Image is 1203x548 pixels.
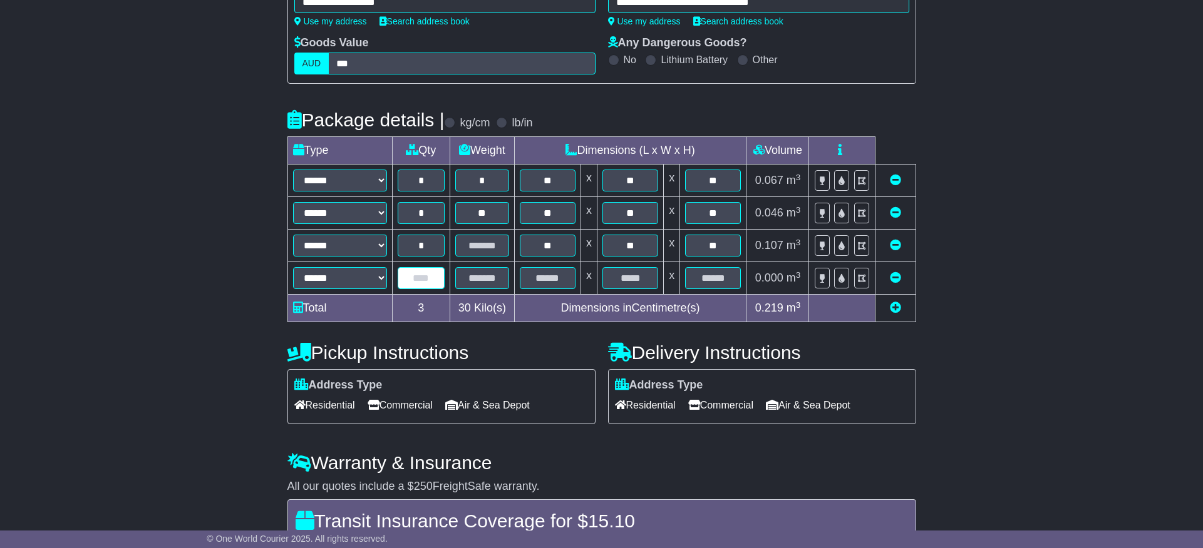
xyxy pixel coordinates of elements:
label: Address Type [615,378,703,392]
a: Remove this item [890,271,901,284]
span: 250 [414,480,433,492]
a: Remove this item [890,174,901,186]
sup: 3 [796,205,801,215]
span: m [787,239,801,251]
span: Residential [294,395,355,415]
td: x [664,230,680,262]
sup: 3 [796,270,801,280]
span: m [787,271,801,284]
h4: Warranty & Insurance [287,452,916,473]
span: Commercial [368,395,433,415]
span: Commercial [688,395,753,415]
span: 15.10 [588,510,635,531]
td: Total [287,295,392,322]
span: m [787,206,801,219]
h4: Package details | [287,109,445,130]
label: Address Type [294,378,383,392]
sup: 3 [796,238,801,247]
h4: Delivery Instructions [608,342,916,363]
span: Air & Sea Depot [766,395,850,415]
label: lb/in [512,116,532,130]
label: No [624,54,636,66]
td: x [664,165,680,197]
sup: 3 [796,173,801,182]
a: Remove this item [890,206,901,219]
span: © One World Courier 2025. All rights reserved. [207,534,388,544]
div: All our quotes include a $ FreightSafe warranty. [287,480,916,494]
label: AUD [294,53,329,74]
a: Use my address [608,16,681,26]
label: Lithium Battery [661,54,728,66]
td: x [581,165,597,197]
td: Dimensions (L x W x H) [514,137,746,165]
a: Use my address [294,16,367,26]
span: Residential [615,395,676,415]
td: x [581,262,597,295]
a: Add new item [890,302,901,314]
span: 0.067 [755,174,783,186]
a: Search address book [693,16,783,26]
sup: 3 [796,300,801,310]
span: m [787,174,801,186]
td: x [581,230,597,262]
td: Type [287,137,392,165]
label: Other [753,54,778,66]
span: 0.107 [755,239,783,251]
a: Remove this item [890,239,901,251]
td: Kilo(s) [450,295,515,322]
td: Dimensions in Centimetre(s) [514,295,746,322]
span: 30 [458,302,471,314]
label: Goods Value [294,36,369,50]
span: Air & Sea Depot [445,395,530,415]
td: 3 [392,295,450,322]
a: Search address book [379,16,470,26]
td: x [664,262,680,295]
td: x [664,197,680,230]
label: kg/cm [460,116,490,130]
td: x [581,197,597,230]
h4: Transit Insurance Coverage for $ [296,510,908,531]
td: Qty [392,137,450,165]
label: Any Dangerous Goods? [608,36,747,50]
span: 0.219 [755,302,783,314]
span: 0.046 [755,206,783,219]
span: m [787,302,801,314]
span: 0.000 [755,271,783,284]
td: Volume [746,137,809,165]
td: Weight [450,137,515,165]
h4: Pickup Instructions [287,342,596,363]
